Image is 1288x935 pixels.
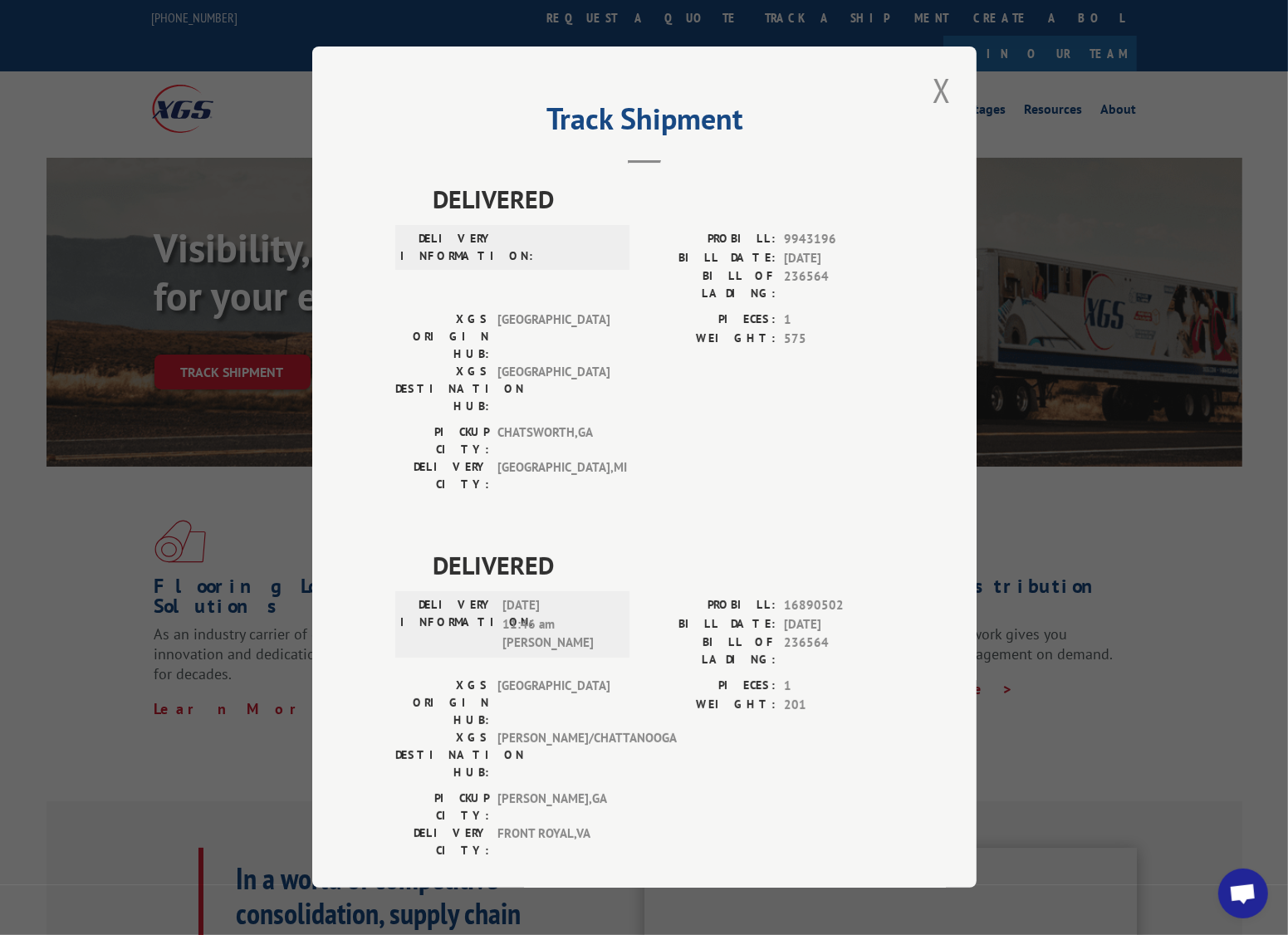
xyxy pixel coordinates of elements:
[497,458,610,493] span: [GEOGRAPHIC_DATA] , MI
[395,458,489,493] label: DELIVERY CITY:
[784,696,894,715] span: 201
[433,546,894,584] span: DELIVERED
[1218,869,1268,918] a: Open chat
[644,267,776,302] label: BILL OF LADING:
[395,311,489,363] label: XGS ORIGIN HUB:
[928,67,956,113] button: Close modal
[784,330,894,349] span: 575
[497,677,610,729] span: [GEOGRAPHIC_DATA]
[400,596,494,653] label: DELIVERY INFORMATION:
[784,249,894,268] span: [DATE]
[497,311,610,363] span: [GEOGRAPHIC_DATA]
[644,677,776,696] label: PIECES:
[644,311,776,330] label: PIECES:
[395,729,489,781] label: XGS DESTINATION HUB:
[784,634,894,668] span: 236564
[784,615,894,634] span: [DATE]
[400,230,494,265] label: DELIVERY INFORMATION:
[644,596,776,615] label: PROBILL:
[395,423,489,458] label: PICKUP CITY:
[644,330,776,349] label: WEIGHT:
[497,423,610,458] span: CHATSWORTH , GA
[433,180,894,218] span: DELIVERED
[784,596,894,615] span: 16890502
[497,729,610,781] span: [PERSON_NAME]/CHATTANOOGA
[395,825,489,859] label: DELIVERY CITY:
[395,790,489,825] label: PICKUP CITY:
[644,249,776,268] label: BILL DATE:
[644,615,776,634] label: BILL DATE:
[395,677,489,729] label: XGS ORIGIN HUB:
[784,267,894,302] span: 236564
[395,107,894,139] h2: Track Shipment
[497,790,610,825] span: [PERSON_NAME] , GA
[395,363,489,415] label: XGS DESTINATION HUB:
[502,596,615,653] span: [DATE] 11:46 am [PERSON_NAME]
[497,825,610,859] span: FRONT ROYAL , VA
[784,311,894,330] span: 1
[644,230,776,249] label: PROBILL:
[497,363,610,415] span: [GEOGRAPHIC_DATA]
[644,696,776,715] label: WEIGHT:
[784,230,894,249] span: 9943196
[784,677,894,696] span: 1
[644,634,776,668] label: BILL OF LADING:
